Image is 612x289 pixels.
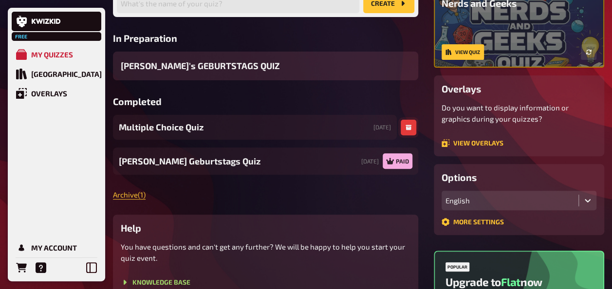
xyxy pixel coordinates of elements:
[501,275,520,289] span: Flat
[361,157,379,165] small: [DATE]
[113,96,418,107] h3: Completed
[12,84,101,103] a: Overlays
[445,275,542,289] h2: Upgrade to now
[113,190,146,199] a: Archive(1)
[445,196,575,205] div: English
[12,258,31,277] a: Orders
[12,64,101,84] a: Quiz Library
[445,262,469,271] div: Popular
[442,83,596,94] h3: Overlays
[121,278,190,286] a: Knowledge Base
[442,172,596,183] h3: Options
[31,243,77,252] div: My Account
[119,121,204,134] span: Multiple Choice Quiz
[31,258,51,277] a: Help
[31,89,67,98] div: Overlays
[121,222,410,234] h3: Help
[373,123,391,131] small: [DATE]
[13,34,30,39] span: Free
[442,218,504,226] a: More settings
[442,102,596,124] p: Do you want to display information or graphics during your quizzes?
[121,59,280,72] span: [PERSON_NAME]'s GEBURTSTAGS QUIZ
[113,33,418,44] h3: In Preparation
[383,153,412,169] div: Paid
[12,45,101,64] a: My Quizzes
[121,241,410,263] p: You have questions and can't get any further? We will be happy to help you start your quiz event.
[113,115,397,140] a: Multiple Choice Quiz[DATE]
[113,147,418,175] a: [PERSON_NAME] Geburtstags Quiz[DATE]Paid
[442,139,503,147] a: View overlays
[113,52,418,80] a: [PERSON_NAME]'s GEBURTSTAGS QUIZ
[442,44,484,60] a: View quiz
[119,155,260,168] span: [PERSON_NAME] Geburtstags Quiz
[12,238,101,257] a: My Account
[31,50,73,59] div: My Quizzes
[31,70,102,78] div: [GEOGRAPHIC_DATA]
